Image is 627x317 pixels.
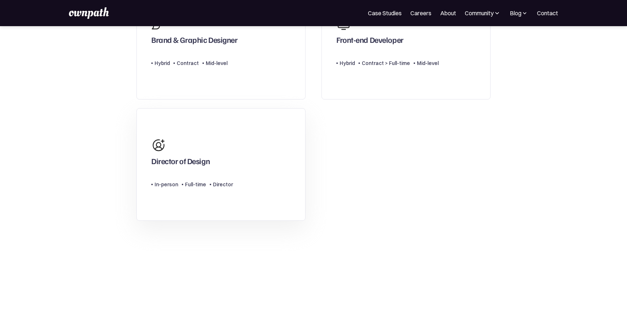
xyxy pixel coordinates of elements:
div: Front-end Developer [336,35,403,48]
div: Community [465,9,501,17]
div: Blog [510,9,521,17]
div: Blog [509,9,528,17]
a: Case Studies [368,9,402,17]
div: Hybrid [155,59,170,68]
div: Contract [177,59,199,68]
a: Careers [410,9,431,17]
div: Contract > Full-time [362,59,410,68]
div: Full-time [185,180,206,189]
a: About [440,9,456,17]
div: Hybrid [340,59,355,68]
div: Community [465,9,493,17]
a: Contact [537,9,558,17]
div: Director [213,180,233,189]
div: Brand & Graphic Designer [151,35,237,48]
div: Director of Design [151,156,210,169]
div: Mid-level [417,59,439,68]
div: In-person [155,180,178,189]
div: Mid-level [206,59,228,68]
a: Director of DesignIn-personFull-timeDirector [136,108,306,221]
